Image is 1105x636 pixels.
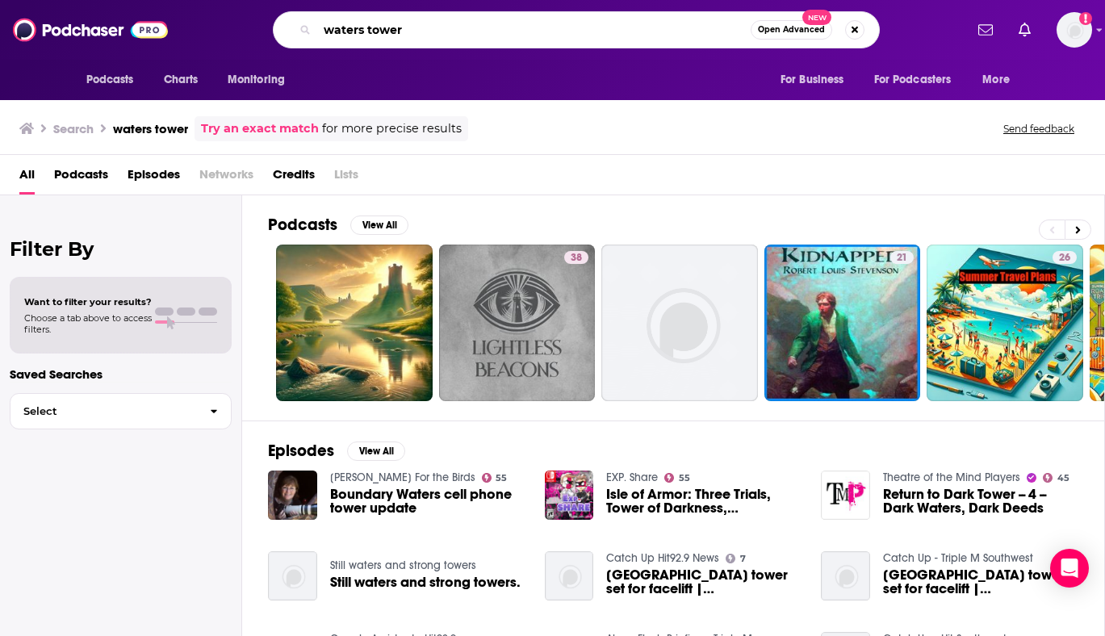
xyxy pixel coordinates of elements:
h2: Episodes [268,441,334,461]
a: Cockburn train station tower set for facelift | Piara Waters man charged over conversations with ... [883,568,1078,596]
a: Return to Dark Tower -- 4 -- Dark Waters, Dark Deeds [883,487,1078,515]
span: Networks [199,161,253,195]
a: EXP. Share [606,471,658,484]
span: For Business [781,69,844,91]
span: 26 [1059,250,1070,266]
button: Open AdvancedNew [751,20,832,40]
h2: Filter By [10,237,232,261]
a: Cockburn train station tower set for facelift | Piara Waters man charged over conversations with ... [606,568,802,596]
span: Open Advanced [758,26,825,34]
span: Charts [164,69,199,91]
button: open menu [216,65,306,95]
span: for more precise results [322,119,462,138]
img: Podchaser - Follow, Share and Rate Podcasts [13,15,168,45]
span: 21 [897,250,907,266]
a: Catch Up - Triple M Southwest [883,551,1033,565]
a: Podcasts [54,161,108,195]
svg: Add a profile image [1079,12,1092,25]
a: Boundary Waters cell phone tower update [330,487,525,515]
a: 38 [564,251,588,264]
a: Theatre of the Mind Players [883,471,1020,484]
a: 26 [1053,251,1077,264]
span: New [802,10,831,25]
button: open menu [971,65,1030,95]
a: Isle of Armor: Three Trials, Tower of Darkness, Tower of Waters (#180) [606,487,802,515]
a: Catch Up Hit92.9 News [606,551,719,565]
a: 55 [482,473,508,483]
span: [GEOGRAPHIC_DATA] tower set for facelift | [PERSON_NAME] man charged over conversations with youn... [883,568,1078,596]
button: open menu [75,65,155,95]
span: Lists [334,161,358,195]
a: 26 [927,245,1083,401]
span: Want to filter your results? [24,296,152,308]
button: Send feedback [998,122,1079,136]
div: Search podcasts, credits, & more... [273,11,880,48]
span: Isle of Armor: Three Trials, Tower of Darkness, [GEOGRAPHIC_DATA] (#180) [606,487,802,515]
a: Episodes [128,161,180,195]
button: View All [347,441,405,461]
img: Return to Dark Tower -- 4 -- Dark Waters, Dark Deeds [821,471,870,520]
span: More [982,69,1010,91]
span: Podcasts [86,69,134,91]
a: Show notifications dropdown [1012,16,1037,44]
a: All [19,161,35,195]
img: Isle of Armor: Three Trials, Tower of Darkness, Tower of Waters (#180) [545,471,594,520]
h3: waters tower [113,121,188,136]
img: User Profile [1057,12,1092,48]
input: Search podcasts, credits, & more... [317,17,751,43]
a: 55 [664,473,690,483]
a: Still waters and strong towers. [330,575,521,589]
button: Show profile menu [1057,12,1092,48]
a: 21 [764,245,921,401]
a: PodcastsView All [268,215,408,235]
img: Boundary Waters cell phone tower update [268,471,317,520]
span: 45 [1057,475,1069,482]
span: 7 [740,555,746,563]
button: open menu [769,65,864,95]
span: Choose a tab above to access filters. [24,312,152,335]
span: 55 [496,475,507,482]
a: 7 [726,554,746,563]
span: Select [10,406,197,416]
a: 21 [890,251,914,264]
a: 38 [439,245,596,401]
button: open menu [864,65,975,95]
span: Logged in as mtraynor [1057,12,1092,48]
a: Try an exact match [201,119,319,138]
h2: Podcasts [268,215,337,235]
a: Laura Erickson's For the Birds [330,471,475,484]
span: 38 [571,250,582,266]
span: 55 [679,475,690,482]
img: Cockburn train station tower set for facelift | Piara Waters man charged over conversations with ... [545,551,594,600]
img: Cockburn train station tower set for facelift | Piara Waters man charged over conversations with ... [821,551,870,600]
a: Charts [153,65,208,95]
div: Open Intercom Messenger [1050,549,1089,588]
span: For Podcasters [874,69,952,91]
span: [GEOGRAPHIC_DATA] tower set for facelift | [PERSON_NAME] man charged over conversations with youn... [606,568,802,596]
h3: Search [53,121,94,136]
button: Select [10,393,232,429]
button: View All [350,215,408,235]
a: Still waters and strong towers [330,559,476,572]
img: Still waters and strong towers. [268,551,317,600]
a: Show notifications dropdown [972,16,999,44]
a: Credits [273,161,315,195]
span: Monitoring [228,69,285,91]
p: Saved Searches [10,366,232,382]
a: EpisodesView All [268,441,405,461]
a: 45 [1043,473,1069,483]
